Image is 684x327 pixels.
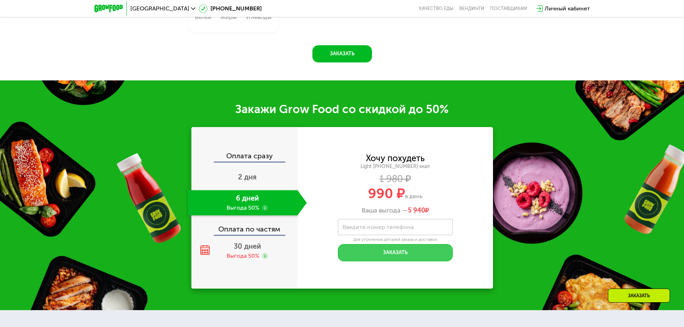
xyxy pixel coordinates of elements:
[298,207,493,215] div: Ваша выгода —
[195,14,211,20] div: Белки
[238,173,257,181] span: 2 дня
[246,14,271,20] div: Углеводы
[459,6,484,11] a: Вендинги
[405,193,423,200] span: в день
[199,4,262,13] a: [PHONE_NUMBER]
[490,6,527,11] div: поставщикам
[338,237,453,243] div: Для уточнения деталей заказа и доставки
[192,218,298,235] div: Оплата по частям
[419,6,453,11] a: Качество еды
[368,185,405,202] span: 990 ₽
[298,175,493,183] div: 1 980 ₽
[343,225,414,229] label: Введите номер телефона
[220,14,237,20] div: Жиры
[408,206,425,214] span: 5 940
[608,289,670,303] div: Заказать
[545,4,590,13] div: Личный кабинет
[312,45,372,62] button: Заказать
[234,242,261,251] span: 30 дней
[130,6,189,11] span: [GEOGRAPHIC_DATA]
[298,163,493,170] div: Light [PHONE_NUMBER] ккал
[408,207,429,215] span: ₽
[227,252,259,260] div: Выгода 50%
[366,154,425,162] div: Хочу похудеть
[192,152,298,162] div: Оплата сразу
[338,244,453,261] button: Заказать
